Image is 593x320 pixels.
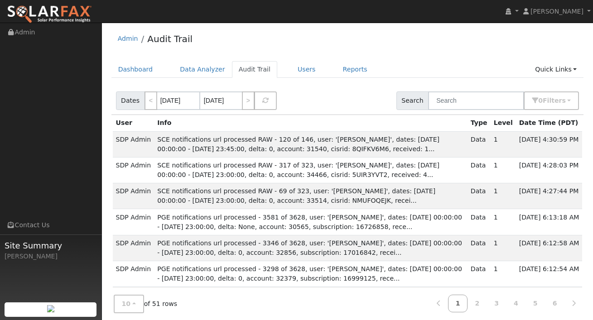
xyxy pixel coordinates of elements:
[173,61,232,78] a: Data Analyzer
[428,91,524,110] input: Search
[543,97,566,104] span: Filter
[524,91,579,110] button: 0Filters
[145,91,157,110] a: <
[242,91,255,110] a: >
[291,61,323,78] a: Users
[5,252,97,261] div: [PERSON_NAME]
[5,239,97,252] span: Site Summary
[7,5,92,24] img: SolarFax
[396,91,429,110] span: Search
[47,305,54,312] img: retrieve
[562,97,565,104] span: s
[111,61,160,78] a: Dashboard
[528,61,583,78] a: Quick Links
[147,33,193,44] a: Audit Trail
[232,61,277,78] a: Audit Trail
[530,8,583,15] span: [PERSON_NAME]
[336,61,374,78] a: Reports
[118,35,138,42] a: Admin
[254,91,277,110] button: Refresh
[116,91,145,110] span: Dates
